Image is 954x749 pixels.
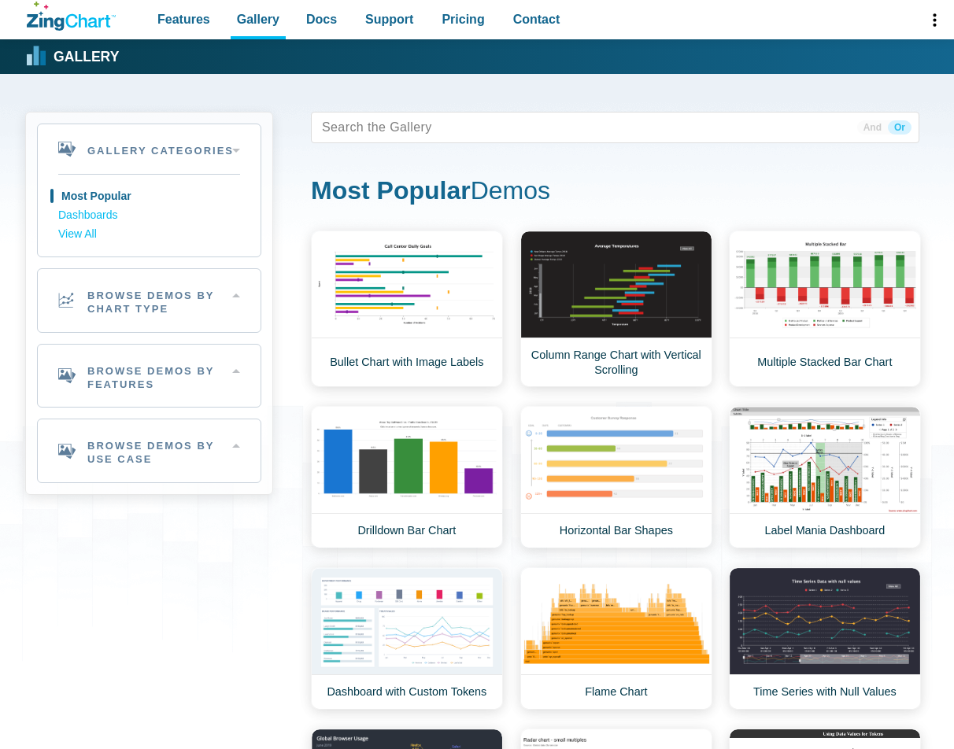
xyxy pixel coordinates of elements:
[157,9,210,30] span: Features
[888,120,911,135] span: Or
[729,567,921,710] a: Time Series with Null Values
[311,231,503,387] a: Bullet Chart with Image Labels
[38,345,261,408] h2: Browse Demos By Features
[306,9,337,30] span: Docs
[38,269,261,332] h2: Browse Demos By Chart Type
[311,567,503,710] a: Dashboard with Custom Tokens
[442,9,484,30] span: Pricing
[729,231,921,387] a: Multiple Stacked Bar Chart
[520,406,712,548] a: Horizontal Bar Shapes
[38,419,261,482] h2: Browse Demos By Use Case
[311,175,919,210] h1: Demos
[311,406,503,548] a: Drilldown Bar Chart
[729,406,921,548] a: Label Mania Dashboard
[54,50,119,65] strong: Gallery
[520,567,712,710] a: Flame Chart
[27,2,116,31] a: ZingChart Logo. Click to return to the homepage
[38,124,261,174] h2: Gallery Categories
[58,225,240,244] a: View All
[311,176,471,205] strong: Most Popular
[365,9,413,30] span: Support
[520,231,712,387] a: Column Range Chart with Vertical Scrolling
[237,9,279,30] span: Gallery
[58,206,240,225] a: Dashboards
[58,187,240,206] a: Most Popular
[513,9,560,30] span: Contact
[857,120,888,135] span: And
[27,45,119,68] a: Gallery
